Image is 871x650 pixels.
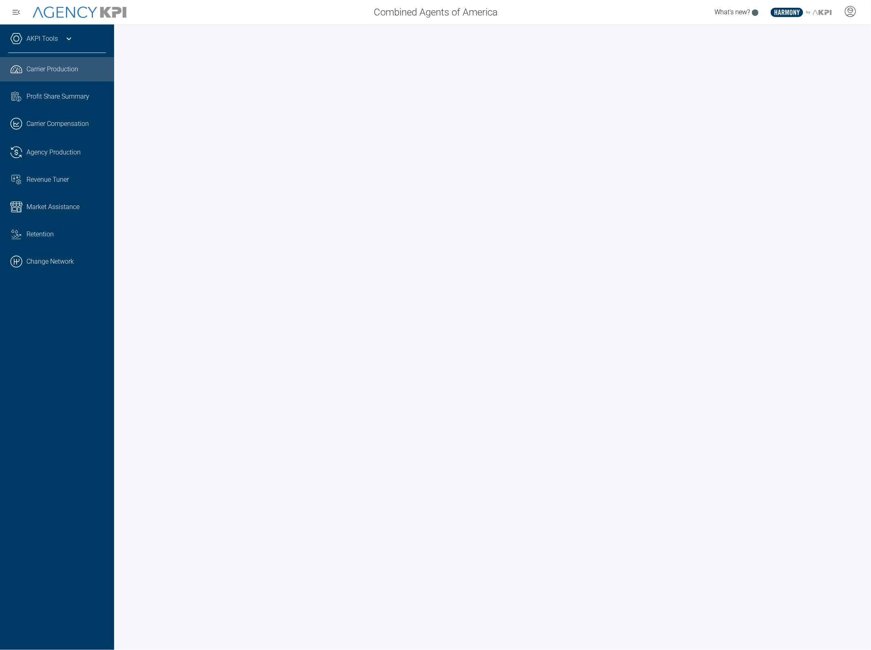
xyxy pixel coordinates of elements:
span: Agency Production [26,148,81,157]
span: Combined Agents of America [374,5,498,20]
span: What's new? [714,8,750,16]
div: Retention [26,229,106,239]
span: Market Assistance [26,202,79,212]
img: AgencyKPI [33,7,126,18]
span: Carrier Production [26,64,78,74]
span: Revenue Tuner [26,175,69,185]
span: Carrier Compensation [26,119,89,129]
a: AKPI Tools [26,34,58,44]
span: Profit Share Summary [26,92,89,101]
